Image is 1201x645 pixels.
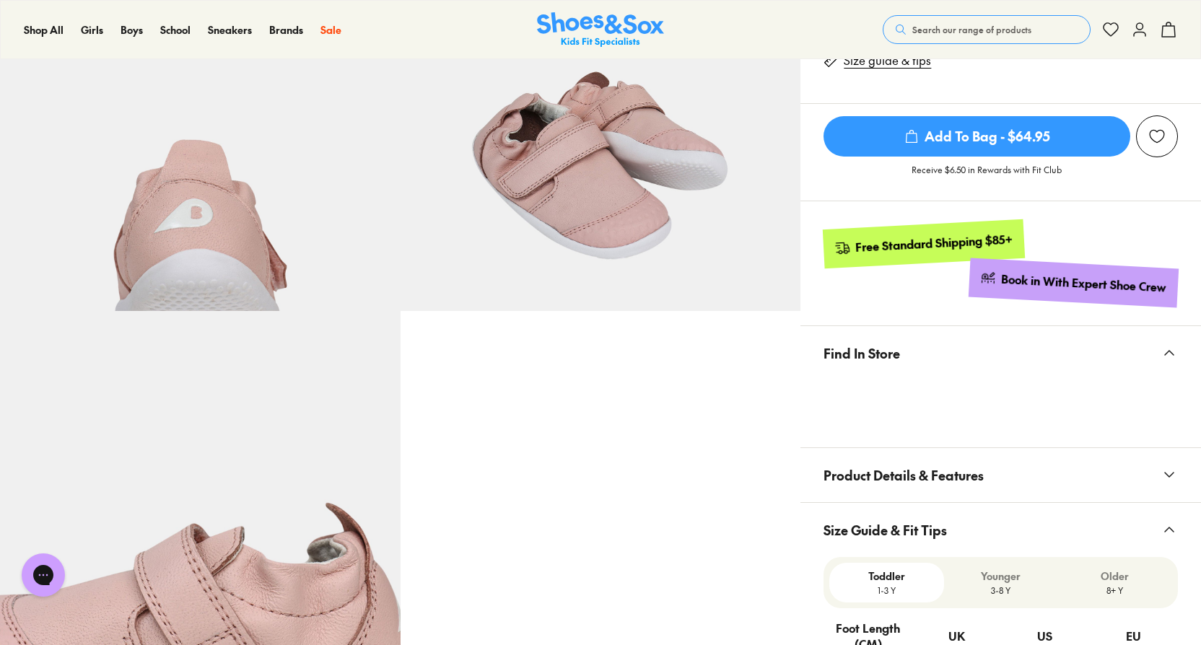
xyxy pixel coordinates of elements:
[81,22,103,37] span: Girls
[950,569,1052,584] p: Younger
[537,12,664,48] img: SNS_Logo_Responsive.svg
[835,584,938,597] p: 1-3 Y
[121,22,143,37] span: Boys
[1064,584,1166,597] p: 8+ Y
[1001,271,1167,296] div: Book in With Expert Shoe Crew
[844,53,931,69] a: Size guide & tips
[950,584,1052,597] p: 3-8 Y
[824,332,900,374] span: Find In Store
[24,22,64,37] span: Shop All
[800,326,1201,380] button: Find In Store
[14,548,72,602] iframe: Gorgias live chat messenger
[269,22,303,37] span: Brands
[912,23,1031,36] span: Search our range of products
[1064,569,1166,584] p: Older
[824,509,947,551] span: Size Guide & Fit Tips
[835,569,938,584] p: Toddler
[208,22,252,37] span: Sneakers
[208,22,252,38] a: Sneakers
[824,115,1130,157] button: Add To Bag - $64.95
[537,12,664,48] a: Shoes & Sox
[320,22,341,37] span: Sale
[824,116,1130,157] span: Add To Bag - $64.95
[883,15,1091,44] button: Search our range of products
[81,22,103,38] a: Girls
[1136,115,1178,157] button: Add to Wishlist
[800,448,1201,502] button: Product Details & Features
[269,22,303,38] a: Brands
[824,380,1178,430] iframe: Find in Store
[121,22,143,38] a: Boys
[824,454,984,496] span: Product Details & Features
[823,219,1025,268] a: Free Standard Shipping $85+
[969,258,1179,307] a: Book in With Expert Shoe Crew
[912,163,1062,189] p: Receive $6.50 in Rewards with Fit Club
[160,22,191,38] a: School
[24,22,64,38] a: Shop All
[320,22,341,38] a: Sale
[800,503,1201,557] button: Size Guide & Fit Tips
[855,231,1013,255] div: Free Standard Shipping $85+
[160,22,191,37] span: School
